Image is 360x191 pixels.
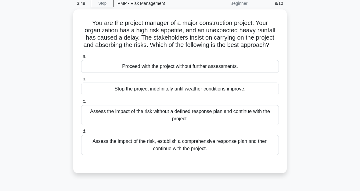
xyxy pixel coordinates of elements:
[81,135,279,155] div: Assess the impact of the risk, establish a comprehensive response plan and then continue with the...
[81,105,279,125] div: Assess the impact of the risk without a defined response plan and continue with the project.
[82,129,86,134] span: d.
[81,60,279,73] div: Proceed with the project without further assessments.
[82,76,86,81] span: b.
[81,83,279,95] div: Stop the project indefinitely until weather conditions improve.
[81,19,279,49] h5: You are the project manager of a major construction project. Your organization has a high risk ap...
[82,54,86,59] span: a.
[82,99,86,104] span: c.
